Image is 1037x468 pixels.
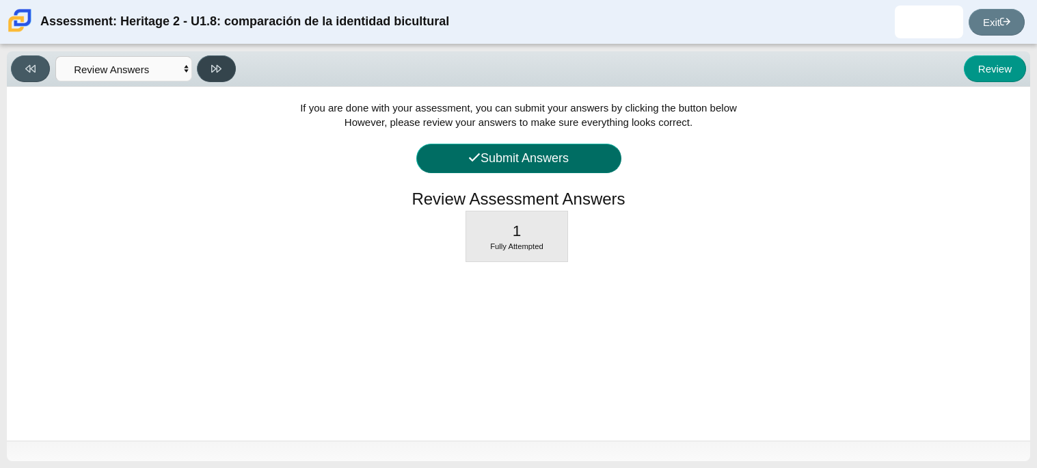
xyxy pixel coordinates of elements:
[5,6,34,35] img: Carmen School of Science & Technology
[969,9,1025,36] a: Exit
[513,222,522,239] span: 1
[412,187,625,211] h1: Review Assessment Answers
[5,25,34,37] a: Carmen School of Science & Technology
[40,5,449,38] div: Assessment: Heritage 2 - U1.8: comparación de la identidad bicultural
[300,102,737,128] span: If you are done with your assessment, you can submit your answers by clicking the button below Ho...
[416,144,621,173] button: Submit Answers
[490,242,543,250] span: Fully Attempted
[964,55,1026,82] button: Review
[918,11,940,33] img: luka.brenes.NAcFy0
